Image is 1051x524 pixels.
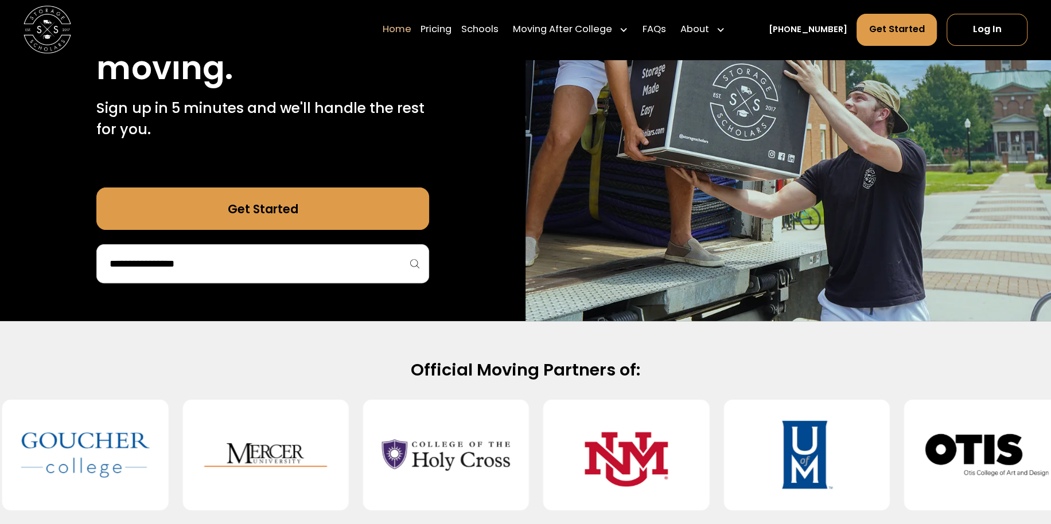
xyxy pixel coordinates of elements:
div: About [680,22,709,37]
a: Home [383,13,411,46]
div: Moving After College [508,13,633,46]
p: Sign up in 5 minutes and we'll handle the rest for you. [96,97,429,140]
a: Pricing [421,13,451,46]
img: Mercer University-Macon Campus [201,409,329,501]
a: Log In [947,14,1027,46]
img: University of Memphis [742,409,870,501]
h2: Official Moving Partners of: [146,359,905,381]
a: Schools [461,13,499,46]
img: College of the Holy Cross [382,409,510,501]
div: About [676,13,730,46]
a: [PHONE_NUMBER] [768,24,847,36]
a: Get Started [857,14,937,46]
img: University of New Mexico [562,409,690,501]
img: Otis College of Art and Design [923,409,1051,501]
a: FAQs [643,13,666,46]
div: Moving After College [512,22,612,37]
a: Get Started [96,187,429,230]
img: Storage Scholars main logo [24,6,71,53]
img: Goucher College [21,409,149,501]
